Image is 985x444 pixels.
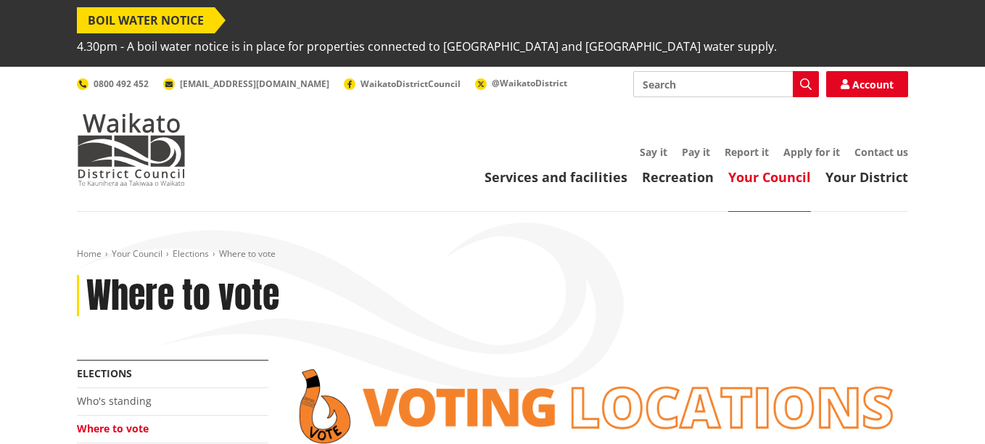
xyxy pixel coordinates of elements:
a: Services and facilities [485,168,627,186]
a: Your Council [112,247,162,260]
a: Pay it [682,145,710,159]
a: Say it [640,145,667,159]
a: Recreation [642,168,714,186]
a: Your Council [728,168,811,186]
a: Report it [725,145,769,159]
a: 0800 492 452 [77,78,149,90]
a: Elections [173,247,209,260]
span: BOIL WATER NOTICE [77,7,215,33]
img: Waikato District Council - Te Kaunihera aa Takiwaa o Waikato [77,113,186,186]
a: Home [77,247,102,260]
a: Where to vote [77,422,149,435]
nav: breadcrumb [77,248,908,260]
a: Elections [77,366,132,380]
span: @WaikatoDistrict [492,77,567,89]
a: Apply for it [783,145,840,159]
span: WaikatoDistrictCouncil [360,78,461,90]
h1: Where to vote [86,275,279,317]
a: WaikatoDistrictCouncil [344,78,461,90]
a: Your District [825,168,908,186]
span: [EMAIL_ADDRESS][DOMAIN_NAME] [180,78,329,90]
input: Search input [633,71,819,97]
a: [EMAIL_ADDRESS][DOMAIN_NAME] [163,78,329,90]
a: @WaikatoDistrict [475,77,567,89]
span: 4.30pm - A boil water notice is in place for properties connected to [GEOGRAPHIC_DATA] and [GEOGR... [77,33,777,59]
a: Who's standing [77,394,152,408]
a: Contact us [854,145,908,159]
a: Account [826,71,908,97]
span: Where to vote [219,247,276,260]
span: 0800 492 452 [94,78,149,90]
